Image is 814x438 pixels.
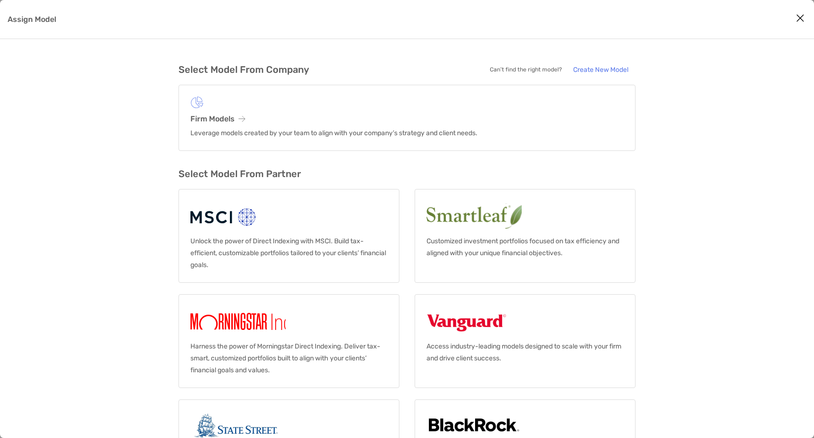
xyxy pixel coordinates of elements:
p: Access industry-leading models designed to scale with your firm and drive client success. [427,340,624,364]
img: Vanguard [427,306,506,337]
p: Assign Model [8,13,56,25]
a: Firm ModelsLeverage models created by your team to align with your company’s strategy and client ... [179,85,635,151]
p: Customized investment portfolios focused on tax efficiency and aligned with your unique financial... [427,235,624,259]
a: SmartleafCustomized investment portfolios focused on tax efficiency and aligned with your unique ... [415,189,635,283]
img: Smartleaf [427,201,602,231]
p: Harness the power of Morningstar Direct Indexing. Deliver tax-smart, customized portfolios built ... [190,340,387,376]
a: Create New Model [566,62,635,77]
h3: Firm Models [190,114,624,123]
h3: Select Model From Partner [179,168,635,179]
a: MorningstarHarness the power of Morningstar Direct Indexing. Deliver tax-smart, customized portfo... [179,294,399,388]
a: MSCIUnlock the power of Direct Indexing with MSCI. Build tax-efficient, customizable portfolios t... [179,189,399,283]
img: Morningstar [190,306,324,337]
p: Unlock the power of Direct Indexing with MSCI. Build tax-efficient, customizable portfolios tailo... [190,235,387,271]
img: MSCI [190,201,258,231]
button: Close modal [793,11,807,26]
h3: Select Model From Company [179,64,309,75]
p: Can’t find the right model? [490,64,562,76]
a: VanguardAccess industry-leading models designed to scale with your firm and drive client success. [415,294,635,388]
p: Leverage models created by your team to align with your company’s strategy and client needs. [190,127,624,139]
